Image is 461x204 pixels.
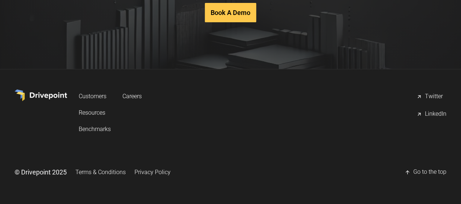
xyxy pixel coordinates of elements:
[413,168,446,177] div: Go to the top
[75,165,126,179] a: Terms & Conditions
[79,122,111,136] a: Benchmarks
[205,3,256,22] a: Book A Demo
[416,107,446,122] a: LinkedIn
[134,165,171,179] a: Privacy Policy
[405,165,446,180] a: Go to the top
[425,169,461,204] iframe: Chat Widget
[416,89,446,104] a: Twitter
[425,92,443,101] div: Twitter
[425,110,446,119] div: LinkedIn
[79,89,111,103] a: Customers
[122,89,142,103] a: Careers
[79,106,111,119] a: Resources
[15,168,67,177] div: © Drivepoint 2025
